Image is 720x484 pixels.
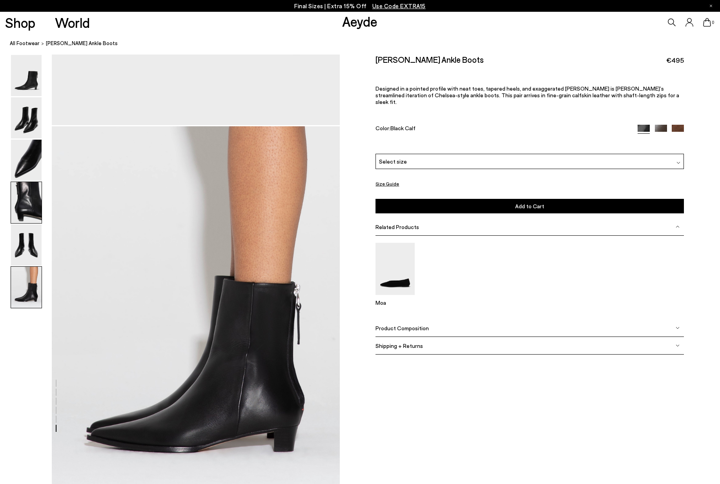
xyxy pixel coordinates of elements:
[375,324,429,331] span: Product Composition
[676,225,680,229] img: svg%3E
[11,267,42,308] img: Harriet Pointed Ankle Boots - Image 6
[11,97,42,138] img: Harriet Pointed Ankle Boots - Image 2
[375,224,419,230] span: Related Products
[372,2,426,9] span: Navigate to /collections/ss25-final-sizes
[711,20,715,25] span: 0
[342,13,377,29] a: Aeyde
[676,161,680,165] img: svg%3E
[46,39,118,47] span: [PERSON_NAME] Ankle Boots
[703,18,711,27] a: 0
[11,140,42,181] img: Harriet Pointed Ankle Boots - Image 3
[375,342,423,349] span: Shipping + Returns
[515,203,544,209] span: Add to Cart
[10,39,40,47] a: All Footwear
[375,243,415,295] img: Moa Suede Pointed-Toe Flats
[375,125,627,134] div: Color:
[676,344,680,348] img: svg%3E
[375,199,684,213] button: Add to Cart
[11,224,42,266] img: Harriet Pointed Ankle Boots - Image 5
[375,85,684,105] p: Designed in a pointed profile with neat toes, tapered heels, and exaggerated [PERSON_NAME] is [PE...
[666,55,684,65] span: €495
[55,16,90,29] a: World
[390,125,416,131] span: Black Calf
[11,182,42,223] img: Harriet Pointed Ankle Boots - Image 4
[676,326,680,330] img: svg%3E
[375,55,484,64] h2: [PERSON_NAME] Ankle Boots
[10,33,720,55] nav: breadcrumb
[375,299,415,306] p: Moa
[379,157,407,166] span: Select size
[375,179,399,189] button: Size Guide
[11,55,42,96] img: Harriet Pointed Ankle Boots - Image 1
[5,16,35,29] a: Shop
[294,1,426,11] p: Final Sizes | Extra 15% Off
[375,289,415,306] a: Moa Suede Pointed-Toe Flats Moa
